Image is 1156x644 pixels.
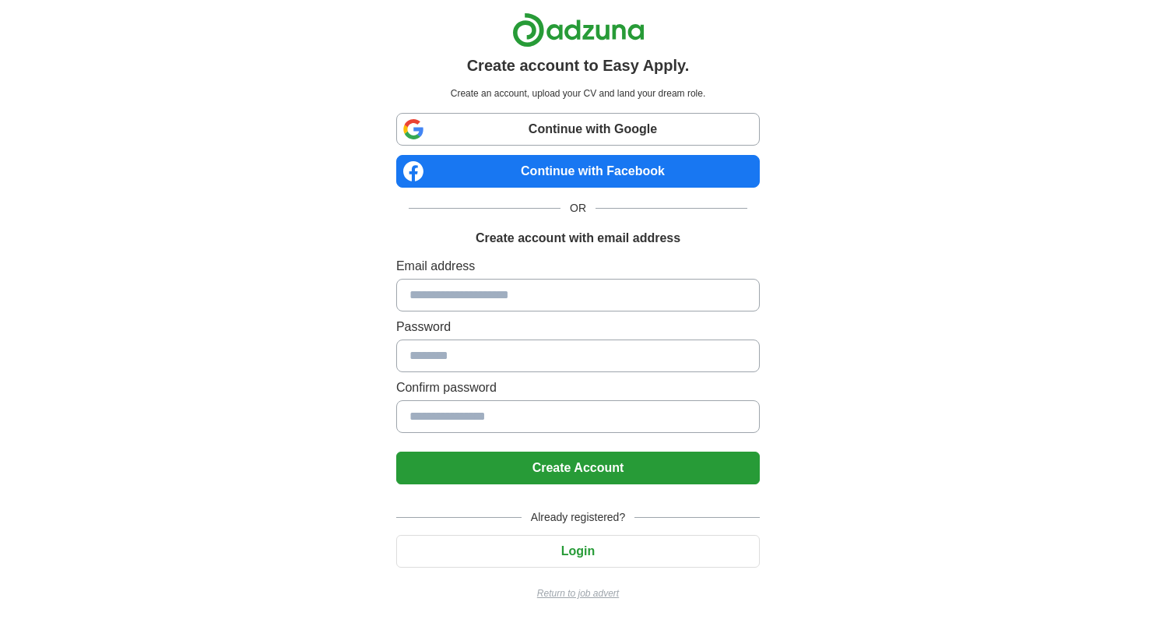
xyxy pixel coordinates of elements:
a: Continue with Google [396,113,760,146]
label: Email address [396,257,760,276]
img: Adzuna logo [512,12,645,48]
button: Login [396,535,760,568]
label: Confirm password [396,378,760,397]
button: Create Account [396,452,760,484]
label: Password [396,318,760,336]
h1: Create account to Easy Apply. [467,54,690,77]
p: Create an account, upload your CV and land your dream role. [399,86,757,100]
a: Return to job advert [396,586,760,600]
a: Continue with Facebook [396,155,760,188]
h1: Create account with email address [476,229,680,248]
span: OR [560,200,596,216]
a: Login [396,544,760,558]
span: Already registered? [522,509,634,526]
